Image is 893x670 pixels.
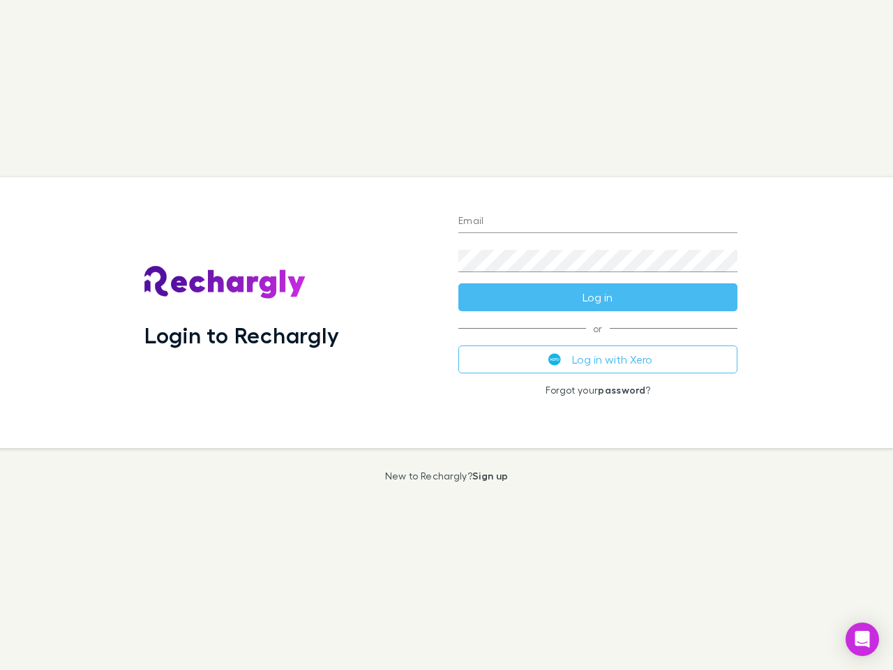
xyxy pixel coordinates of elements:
div: Open Intercom Messenger [846,623,879,656]
button: Log in [458,283,737,311]
a: password [598,384,645,396]
p: Forgot your ? [458,385,737,396]
a: Sign up [472,470,508,482]
button: Log in with Xero [458,345,737,373]
img: Rechargly's Logo [144,266,306,299]
img: Xero's logo [548,353,561,366]
p: New to Rechargly? [385,470,509,482]
h1: Login to Rechargly [144,322,339,348]
span: or [458,328,737,329]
